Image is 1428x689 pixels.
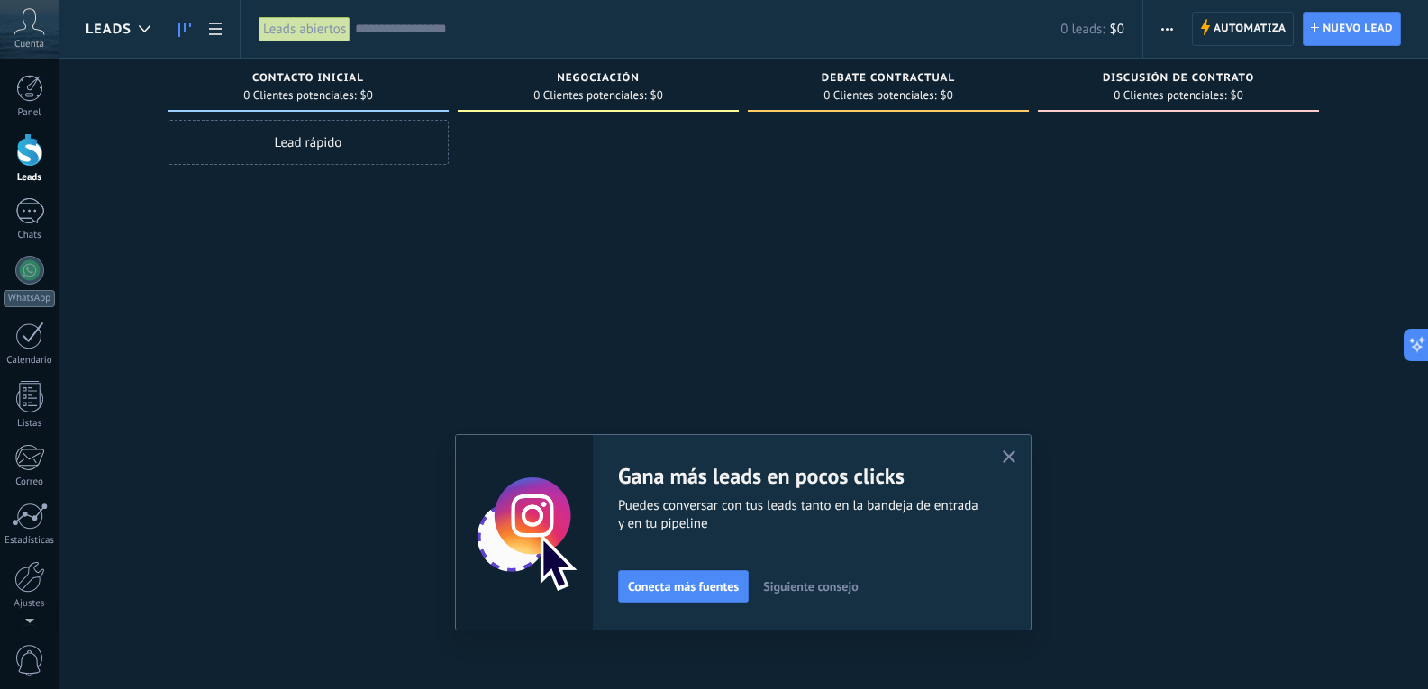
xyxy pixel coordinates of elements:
[823,90,936,101] span: 0 Clientes potenciales:
[4,355,56,367] div: Calendario
[4,535,56,547] div: Estadísticas
[618,570,749,603] button: Conecta más fuentes
[763,580,858,593] span: Siguiente consejo
[557,72,640,85] span: Negociación
[4,230,56,241] div: Chats
[618,497,980,533] span: Puedes conversar con tus leads tanto en la bandeja de entrada y en tu pipeline
[1214,13,1287,45] span: Automatiza
[1103,72,1254,85] span: Discusión de contrato
[200,12,231,47] a: Lista
[4,290,55,307] div: WhatsApp
[252,72,364,85] span: Contacto inicial
[4,476,56,488] div: Correo
[533,90,646,101] span: 0 Clientes potenciales:
[757,72,1020,87] div: Debate contractual
[650,90,663,101] span: $0
[4,598,56,610] div: Ajustes
[1323,13,1393,45] span: Nuevo lead
[4,172,56,184] div: Leads
[1303,12,1401,46] a: Nuevo lead
[941,90,953,101] span: $0
[822,72,955,85] span: Debate contractual
[1154,12,1180,46] button: Más
[4,418,56,430] div: Listas
[1231,90,1243,101] span: $0
[1192,12,1295,46] a: Automatiza
[1110,21,1124,38] span: $0
[4,107,56,119] div: Panel
[177,72,440,87] div: Contacto inicial
[1114,90,1226,101] span: 0 Clientes potenciales:
[618,462,980,490] h2: Gana más leads en pocos clicks
[243,90,356,101] span: 0 Clientes potenciales:
[86,21,132,38] span: Leads
[169,12,200,47] a: Leads
[628,580,739,593] span: Conecta más fuentes
[467,72,730,87] div: Negociación
[259,16,350,42] div: Leads abiertos
[14,39,44,50] span: Cuenta
[168,120,449,165] div: Lead rápido
[1047,72,1310,87] div: Discusión de contrato
[1060,21,1105,38] span: 0 leads:
[755,573,866,600] button: Siguiente consejo
[360,90,373,101] span: $0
